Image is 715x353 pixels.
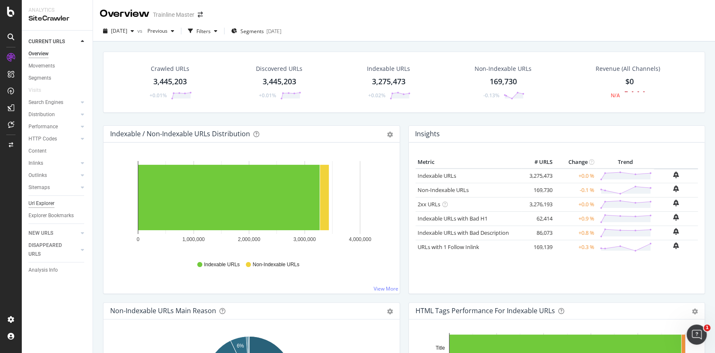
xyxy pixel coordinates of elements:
[28,199,87,208] a: Url Explorer
[259,92,276,99] div: +0.01%
[555,156,596,169] th: Change
[28,110,55,119] div: Distribution
[182,236,205,242] text: 1,000,000
[28,147,87,156] a: Content
[28,211,87,220] a: Explorer Bookmarks
[673,228,679,235] div: bell-plus
[28,37,65,46] div: CURRENT URLS
[240,28,264,35] span: Segments
[28,110,78,119] a: Distribution
[144,24,178,38] button: Previous
[521,197,555,211] td: 3,276,193
[256,65,302,73] div: Discovered URLs
[28,74,51,83] div: Segments
[28,86,49,95] a: Visits
[521,226,555,240] td: 86,073
[418,229,509,236] a: Indexable URLs with Bad Description
[266,28,281,35] div: [DATE]
[475,65,532,73] div: Non-Indexable URLs
[692,309,698,314] div: gear
[28,49,87,58] a: Overview
[521,169,555,183] td: 3,275,473
[153,10,194,19] div: Trainline Master
[150,92,167,99] div: +0.01%
[555,240,596,254] td: +0.3 %
[110,156,388,253] svg: A chart.
[263,76,296,87] div: 3,445,203
[228,24,285,38] button: Segments[DATE]
[673,242,679,249] div: bell-plus
[418,200,440,208] a: 2xx URLs
[416,156,521,169] th: Metric
[489,76,516,87] div: 169,730
[28,159,78,168] a: Inlinks
[418,186,469,194] a: Non-Indexable URLs
[28,171,47,180] div: Outlinks
[521,183,555,197] td: 169,730
[28,147,46,156] div: Content
[596,156,654,169] th: Trend
[153,76,187,87] div: 3,445,203
[28,62,55,70] div: Movements
[28,98,63,107] div: Search Engines
[100,7,150,21] div: Overview
[204,261,240,268] span: Indexable URLs
[253,261,299,268] span: Non-Indexable URLs
[28,37,78,46] a: CURRENT URLS
[625,76,634,86] span: $0
[704,324,710,331] span: 1
[555,226,596,240] td: +0.8 %
[673,200,679,206] div: bell-plus
[28,266,87,275] a: Analysis Info
[368,92,385,99] div: +0.02%
[137,236,139,242] text: 0
[418,243,479,251] a: URLs with 1 Follow Inlink
[28,211,74,220] div: Explorer Bookmarks
[28,122,78,131] a: Performance
[418,215,488,222] a: Indexable URLs with Bad H1
[28,135,78,143] a: HTTP Codes
[673,185,679,192] div: bell-plus
[28,266,58,275] div: Analysis Info
[111,27,127,34] span: 2025 Sep. 7th
[28,135,57,143] div: HTTP Codes
[415,128,440,140] h4: Insights
[28,74,87,83] a: Segments
[374,285,398,292] a: View More
[435,345,445,350] text: Title
[28,229,53,238] div: NEW URLS
[238,236,261,242] text: 2,000,000
[673,171,679,178] div: bell-plus
[28,241,71,259] div: DISAPPEARED URLS
[28,86,41,95] div: Visits
[372,76,405,87] div: 3,275,473
[367,65,410,73] div: Indexable URLs
[28,62,87,70] a: Movements
[137,27,144,34] span: vs
[28,241,78,259] a: DISAPPEARED URLS
[555,211,596,226] td: +0.9 %
[521,211,555,226] td: 62,414
[28,122,58,131] div: Performance
[151,65,189,73] div: Crawled URLs
[387,309,393,314] div: gear
[28,49,49,58] div: Overview
[349,236,372,242] text: 4,000,000
[100,24,137,38] button: [DATE]
[418,172,456,179] a: Indexable URLs
[28,98,78,107] a: Search Engines
[110,306,216,315] div: Non-Indexable URLs Main Reason
[555,169,596,183] td: +0.0 %
[28,199,54,208] div: Url Explorer
[387,132,393,138] div: gear
[28,159,43,168] div: Inlinks
[28,171,78,180] a: Outlinks
[198,12,203,18] div: arrow-right-arrow-left
[611,92,620,99] div: N/A
[521,156,555,169] th: # URLS
[416,306,555,315] div: HTML Tags Performance for Indexable URLs
[293,236,316,242] text: 3,000,000
[28,183,50,192] div: Sitemaps
[28,14,86,23] div: SiteCrawler
[28,183,78,192] a: Sitemaps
